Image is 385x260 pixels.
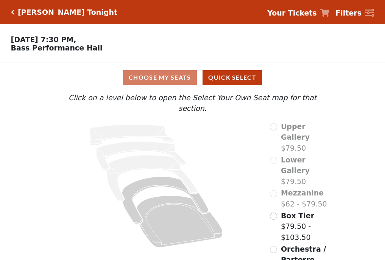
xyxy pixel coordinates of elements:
label: $62 - $79.50 [281,188,327,209]
strong: Your Tickets [267,9,317,17]
strong: Filters [335,9,362,17]
label: $79.50 - $103.50 [281,210,332,243]
h5: [PERSON_NAME] Tonight [18,8,117,17]
span: Mezzanine [281,189,324,197]
path: Upper Gallery - Seats Available: 0 [90,125,175,145]
span: Lower Gallery [281,156,310,175]
path: Lower Gallery - Seats Available: 0 [97,142,186,170]
button: Quick Select [203,70,262,85]
path: Orchestra / Parterre Circle - Seats Available: 572 [137,195,223,247]
span: Box Tier [281,211,314,220]
p: Click on a level below to open the Select Your Own Seat map for that section. [53,92,331,114]
label: $79.50 [281,121,332,154]
a: Filters [335,8,374,19]
label: $79.50 [281,154,332,187]
a: Click here to go back to filters [11,9,14,15]
a: Your Tickets [267,8,329,19]
span: Upper Gallery [281,122,310,142]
